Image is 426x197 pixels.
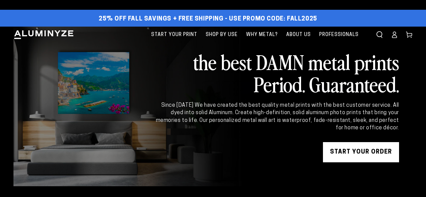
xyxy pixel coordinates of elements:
span: Shop By Use [206,31,238,39]
a: About Us [283,27,314,43]
a: Why Metal? [243,27,281,43]
a: Professionals [316,27,362,43]
summary: Search our site [372,27,387,42]
h2: the best DAMN metal prints Period. Guaranteed. [155,51,399,95]
span: Why Metal? [246,31,278,39]
div: Since [DATE] We have created the best quality metal prints with the best customer service. All dy... [155,102,399,132]
a: Shop By Use [202,27,241,43]
a: START YOUR Order [323,142,399,162]
span: Professionals [319,31,359,39]
a: Start Your Print [148,27,201,43]
span: Start Your Print [151,31,197,39]
span: 25% off FALL Savings + Free Shipping - Use Promo Code: FALL2025 [99,15,317,23]
span: About Us [286,31,311,39]
img: Aluminyze [13,30,74,40]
